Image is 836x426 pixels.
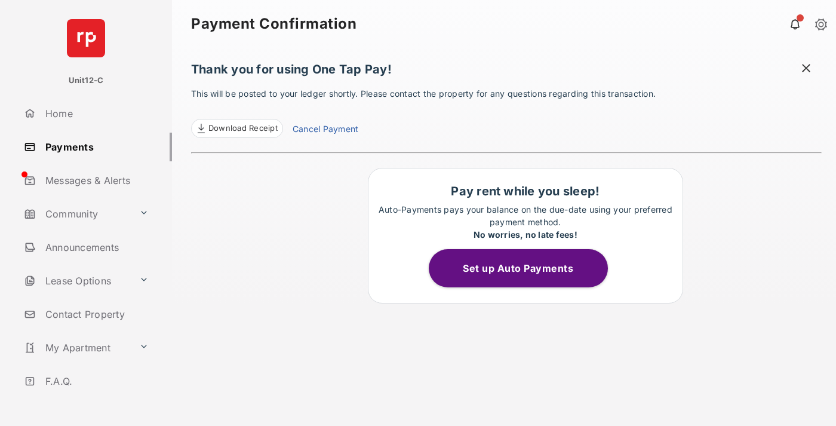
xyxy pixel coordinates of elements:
p: Auto-Payments pays your balance on the due-date using your preferred payment method. [374,203,677,241]
h1: Thank you for using One Tap Pay! [191,62,822,82]
a: Announcements [19,233,172,262]
a: Messages & Alerts [19,166,172,195]
div: No worries, no late fees! [374,228,677,241]
strong: Payment Confirmation [191,17,356,31]
p: This will be posted to your ledger shortly. Please contact the property for any questions regardi... [191,87,822,138]
a: Download Receipt [191,119,283,138]
a: Community [19,200,134,228]
a: Contact Property [19,300,172,329]
button: Set up Auto Payments [429,249,608,287]
span: Download Receipt [208,122,278,134]
a: Home [19,99,172,128]
a: F.A.Q. [19,367,172,396]
p: Unit12-C [69,75,104,87]
h1: Pay rent while you sleep! [374,184,677,198]
a: My Apartment [19,333,134,362]
img: svg+xml;base64,PHN2ZyB4bWxucz0iaHR0cDovL3d3dy53My5vcmcvMjAwMC9zdmciIHdpZHRoPSI2NCIgaGVpZ2h0PSI2NC... [67,19,105,57]
a: Lease Options [19,266,134,295]
a: Payments [19,133,172,161]
a: Set up Auto Payments [429,262,622,274]
a: Cancel Payment [293,122,358,138]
